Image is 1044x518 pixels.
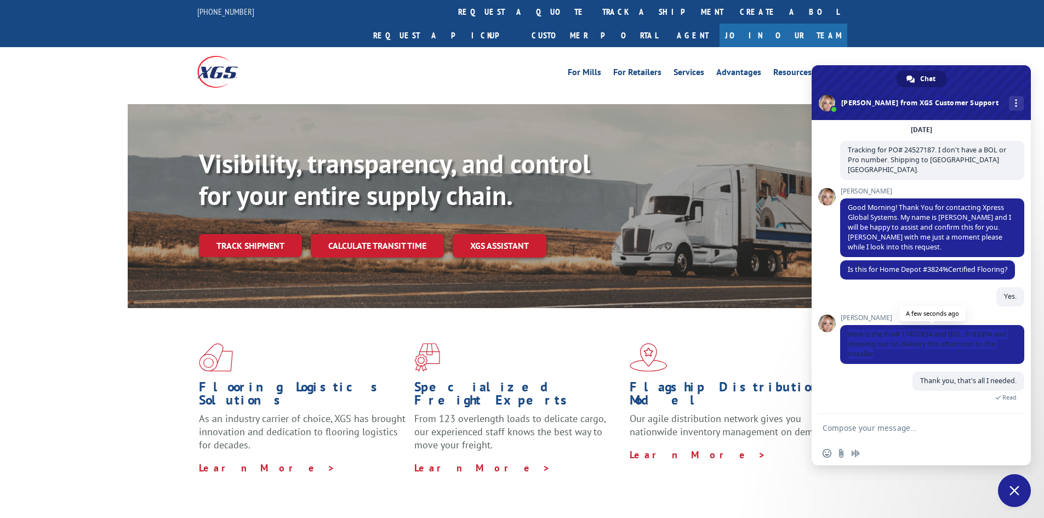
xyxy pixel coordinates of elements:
a: For Mills [568,68,601,80]
a: Customer Portal [523,24,666,47]
a: For Retailers [613,68,661,80]
h1: Flooring Logistics Solutions [199,380,406,412]
a: Learn More > [630,448,766,461]
span: Is this for Home Depot #3824%Certified Flooring? [848,265,1007,274]
a: Resources [773,68,812,80]
a: Join Our Team [720,24,847,47]
span: [PERSON_NAME] [840,187,1024,195]
a: Agent [666,24,720,47]
a: XGS ASSISTANT [453,234,546,258]
p: From 123 overlength loads to delicate cargo, our experienced staff knows the best way to move you... [414,412,621,461]
a: Learn More > [199,462,335,474]
span: Insert an emoji [823,449,831,458]
span: Thank you, that's all I needed. [920,376,1017,385]
img: xgs-icon-focused-on-flooring-red [414,343,440,372]
textarea: Compose your message... [823,423,996,433]
span: Good Morning! Thank You for contacting Xpress Global Systems. My name is [PERSON_NAME] and I will... [848,203,1011,252]
span: Tracking for PO# 24527187. I don't have a BOL or Pro number. Shipping to [GEOGRAPHIC_DATA] [GEOGR... [848,145,1006,174]
div: [DATE] [911,127,932,133]
a: Request a pickup [365,24,523,47]
a: Services [674,68,704,80]
span: Our agile distribution network gives you nationwide inventory management on demand. [630,412,831,438]
h1: Specialized Freight Experts [414,380,621,412]
span: Yes. [1004,292,1017,301]
span: Chat [920,71,935,87]
img: xgs-icon-flagship-distribution-model-red [630,343,668,372]
a: [PHONE_NUMBER] [197,6,254,17]
span: [PERSON_NAME] [840,314,1024,322]
img: xgs-icon-total-supply-chain-intelligence-red [199,343,233,372]
a: Learn More > [414,462,551,474]
a: Advantages [716,68,761,80]
span: Here is the Pro# 17472634 and BOL: 6183394 and showing out on delivery this afternoon to the inst... [848,329,1006,358]
h1: Flagship Distribution Model [630,380,837,412]
div: More channels [1009,96,1024,111]
span: Send a file [837,449,846,458]
a: Calculate transit time [311,234,444,258]
a: Track shipment [199,234,302,257]
span: As an industry carrier of choice, XGS has brought innovation and dedication to flooring logistics... [199,412,406,451]
div: Close chat [998,474,1031,507]
b: Visibility, transparency, and control for your entire supply chain. [199,146,590,212]
div: Chat [897,71,946,87]
span: Read [1002,394,1017,401]
span: Audio message [851,449,860,458]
